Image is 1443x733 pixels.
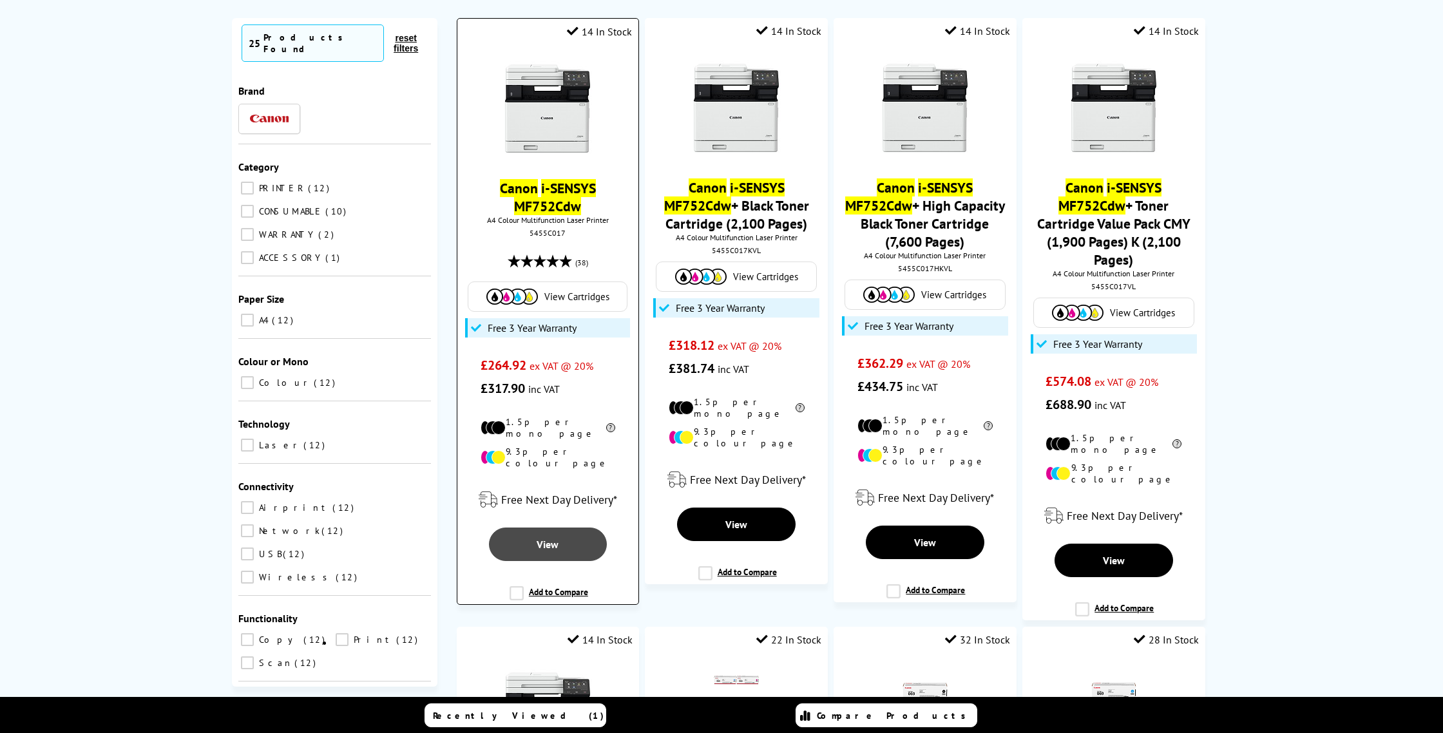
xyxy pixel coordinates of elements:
mark: MF752Cdw [514,197,581,215]
img: Canon-MF752Cdw-Front-Small.jpg [499,61,596,157]
a: View [1055,544,1173,577]
div: 14 In Stock [756,24,821,37]
button: reset filters [384,32,428,54]
div: 14 In Stock [567,25,632,38]
label: Add to Compare [698,566,777,591]
img: Cartridges [486,289,538,305]
span: ex VAT @ 20% [906,357,970,370]
span: inc VAT [1094,399,1126,412]
a: Canon i-SENSYS MF752Cdw [500,179,596,215]
input: PRINTER 12 [241,182,254,195]
span: A4 [256,314,271,326]
span: inc VAT [906,381,938,394]
input: Airprint 12 [241,501,254,514]
span: £574.08 [1046,373,1091,390]
div: modal_delivery [464,482,632,518]
span: 12 [272,314,296,326]
div: Products Found [263,32,377,55]
li: 1.5p per mono page [481,416,615,439]
span: Free Next Day Delivery* [1067,508,1183,523]
span: View [725,518,747,531]
mark: Canon [689,178,727,196]
input: Copy 12 [241,633,254,646]
li: 9.3p per colour page [1046,462,1181,485]
li: 1.5p per mono page [669,396,805,419]
input: ACCESSORY 1 [241,251,254,264]
span: Functionality [238,612,298,625]
a: Compare Products [796,703,977,727]
span: View Cartridges [1110,307,1175,319]
img: Canon-069-Black-Toner-Packing-Small.png [903,669,948,714]
span: View Cartridges [733,271,798,283]
span: View [537,538,559,551]
span: 12 [332,502,357,513]
input: Network 12 [241,524,254,537]
a: Canon i-SENSYS MF752Cdw+ Black Toner Cartridge (2,100 Pages) [664,178,809,233]
span: View Cartridges [544,290,609,303]
span: View [914,536,936,549]
a: View Cartridges [663,269,810,285]
img: Canon-MF752Cdw-Front-Small.jpg [877,60,973,157]
span: 12 [336,571,360,583]
span: Free Next Day Delivery* [690,472,806,487]
div: 5455C017VL [1032,281,1195,291]
span: 1 [325,252,343,263]
span: Print [350,634,395,645]
a: View Cartridges [1040,305,1187,321]
li: 1.5p per mono page [1046,432,1181,455]
input: Print 12 [336,633,349,646]
span: Paper Size [238,292,284,305]
span: 25 [249,37,260,50]
label: Add to Compare [886,584,965,609]
div: 5455C017HKVL [843,263,1006,273]
span: ex VAT @ 20% [1094,376,1158,388]
mark: MF752Cdw [664,196,731,214]
img: Canon-069-Cyan-Toner-Packing-Small.png [1091,669,1136,714]
a: Canon i-SENSYS MF752Cdw+ Toner Cartridge Value Pack CMY (1,900 Pages) K (2,100 Pages) [1037,178,1190,269]
span: Laser [256,439,302,451]
div: modal_delivery [651,462,821,498]
img: Cartridges [863,287,915,303]
span: Free 3 Year Warranty [488,321,577,334]
span: Wireless [256,571,334,583]
input: WARRANTY 2 [241,228,254,241]
a: Recently Viewed (1) [425,703,606,727]
span: WARRANTY [256,229,317,240]
span: £434.75 [857,378,903,395]
mark: MF752Cdw [1058,196,1125,214]
img: Cartridges [1052,305,1104,321]
li: 1.5p per mono page [857,414,993,437]
mark: i-SENSYS [918,178,973,196]
span: Colour [256,377,312,388]
span: ex VAT @ 20% [718,339,781,352]
div: 5455C017KVL [655,245,817,255]
span: £688.90 [1046,396,1091,413]
input: Laser 12 [241,439,254,452]
mark: i-SENSYS [1107,178,1161,196]
div: modal_delivery [1029,498,1198,534]
span: ACCESSORY [256,252,324,263]
img: Canon-MF752Cdw-Front-Small.jpg [688,60,785,157]
li: 9.3p per colour page [481,446,615,469]
img: Cartridges [675,269,727,285]
input: CONSUMABLE 10 [241,205,254,218]
span: Free Next Day Delivery* [878,490,994,505]
img: Canon [250,115,289,123]
span: inc VAT [528,383,560,395]
div: 28 In Stock [1134,633,1199,646]
input: Wireless 12 [241,571,254,584]
li: 9.3p per colour page [669,426,805,449]
div: 14 In Stock [945,24,1010,37]
span: ex VAT @ 20% [530,359,593,372]
span: Colour or Mono [238,355,309,368]
a: View Cartridges [852,287,999,303]
div: 14 In Stock [1134,24,1199,37]
li: 9.3p per colour page [857,444,993,467]
span: 12 [308,182,332,194]
span: PRINTER [256,182,307,194]
span: 10 [325,205,349,217]
span: £381.74 [669,360,714,377]
span: 12 [314,377,338,388]
div: 14 In Stock [568,633,633,646]
img: Canon-MF752Cdw-Front-Small.jpg [1066,60,1162,157]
